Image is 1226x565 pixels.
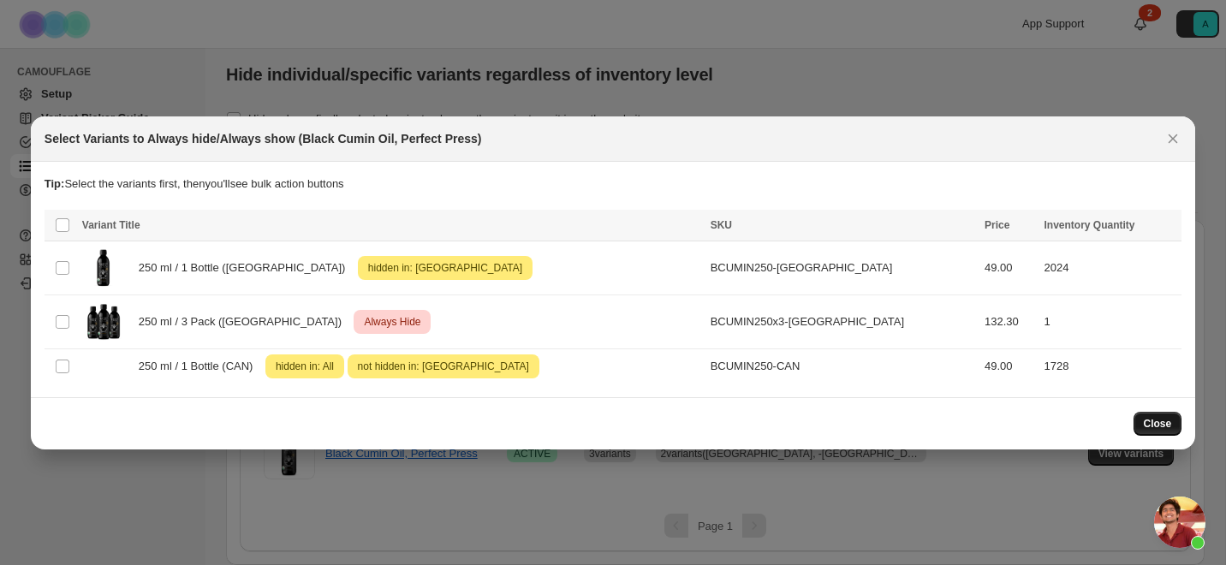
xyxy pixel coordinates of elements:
td: 2024 [1039,241,1182,294]
span: not hidden in: [GEOGRAPHIC_DATA] [354,356,533,377]
span: Close [1144,417,1172,431]
td: 132.30 [979,294,1039,348]
td: 1 [1039,294,1182,348]
span: Always Hide [360,312,424,332]
td: BCUMIN250-[GEOGRAPHIC_DATA] [705,241,979,294]
td: BCUMIN250x3-[GEOGRAPHIC_DATA] [705,294,979,348]
span: hidden in: All [272,356,337,377]
h2: Select Variants to Always hide/Always show (Black Cumin Oil, Perfect Press) [45,130,482,147]
img: AP_PP_BlackCumin_250ml_US_Visual_FRONT.png [82,247,125,289]
strong: Tip: [45,177,65,190]
button: Close [1161,127,1185,151]
span: 250 ml / 1 Bottle ([GEOGRAPHIC_DATA]) [139,259,354,277]
td: BCUMIN250-CAN [705,348,979,384]
span: 250 ml / 3 Pack ([GEOGRAPHIC_DATA]) [139,313,351,330]
span: Price [985,219,1009,231]
button: Close [1134,412,1182,436]
div: Open chat [1154,497,1205,548]
td: 1728 [1039,348,1182,384]
img: AP_PP_BlackCumin_250ml_US_Visual_GROUP3.png [82,300,125,343]
span: hidden in: [GEOGRAPHIC_DATA] [365,258,526,278]
span: SKU [711,219,732,231]
td: 49.00 [979,348,1039,384]
span: Variant Title [82,219,140,231]
td: 49.00 [979,241,1039,294]
span: Inventory Quantity [1044,219,1135,231]
span: 250 ml / 1 Bottle (CAN) [139,358,263,375]
p: Select the variants first, then you'll see bulk action buttons [45,175,1181,193]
